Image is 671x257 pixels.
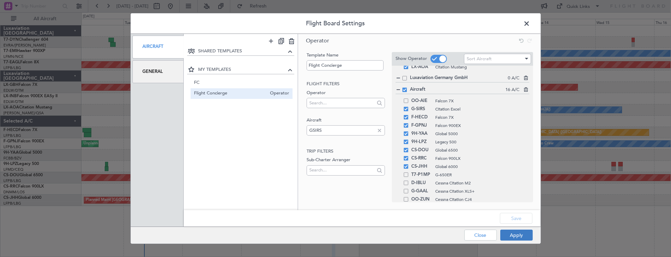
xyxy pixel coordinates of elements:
input: Search... [309,165,375,175]
span: Cessna Citation M2 [435,180,523,186]
span: Operator [267,90,289,97]
span: D-IBLU [411,179,432,187]
span: Aircraft [410,86,505,93]
span: FC [194,79,289,87]
label: Show Operator [396,55,427,62]
span: G-650ER [435,172,523,178]
span: CS-DOU [411,146,432,154]
span: OO-AIE [411,97,432,105]
h2: Flight filters [307,81,385,88]
span: SHARED TEMPLATES [198,48,286,55]
span: F-HECD [411,113,432,121]
span: OO-ZUN [411,195,432,204]
button: Close [464,230,497,241]
span: T7-P1MP [411,171,432,179]
span: Legacy 500 [435,139,523,145]
span: Global 6500 [435,147,523,153]
span: CS-JHH [411,163,432,171]
span: Global 5000 [435,131,523,137]
input: Search... [309,98,375,108]
span: Flight Concierge [194,90,267,97]
span: Falcon 7X [435,98,523,104]
label: Sub-Charter Arranger [307,157,385,164]
span: 9H-YAA [411,130,432,138]
span: 0 A/C [508,75,519,82]
span: F-GPNJ [411,121,432,130]
label: Template Name [307,52,385,59]
span: Falcon 900LX [435,155,523,162]
h2: Trip filters [307,148,385,155]
span: Global 6000 [435,164,523,170]
span: G-GAAL [411,187,432,195]
span: CS-RRC [411,154,432,163]
span: LX-AOA [411,63,432,71]
span: MY TEMPLATES [198,66,286,73]
div: General [132,60,184,83]
span: Citation Mustang [435,64,529,70]
span: Falcon 900EX [435,123,523,129]
span: Luxaviation Germany GmbH [410,75,508,81]
span: 9H-LPZ [411,138,432,146]
span: Sort Aircraft [467,56,492,62]
input: Search... [309,125,375,136]
span: Falcon 7X [435,114,523,120]
button: Apply [500,230,533,241]
span: Citation Excel [435,106,523,112]
label: Operator [307,90,385,97]
span: G-SIRS [411,105,432,113]
span: Cessna Citation CJ4 [435,196,523,203]
div: Aircraft [132,36,184,59]
span: Operator [306,37,329,44]
header: Flight Board Settings [131,13,541,34]
span: Cessna Citation XLS+ [435,188,523,194]
span: 16 A/C [505,87,519,93]
label: Aircraft [307,117,385,124]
